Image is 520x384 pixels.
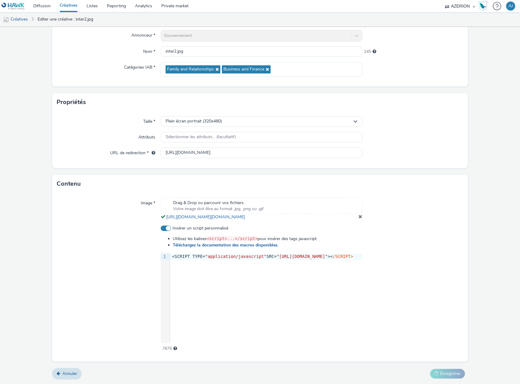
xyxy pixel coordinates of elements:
[161,46,362,57] input: Nom
[166,135,236,140] span: Sélectionner les attributs... (facultatif)
[2,2,25,10] img: undefined Logo
[3,17,9,23] img: mobile
[122,62,158,70] label: Catégories IAB *
[138,198,158,206] label: Image *
[508,2,513,11] div: AJ
[35,12,96,27] a: Editer une créative : inter2.jpg
[161,148,362,158] input: url...
[223,67,264,72] span: Business and Finance
[440,371,461,376] span: Enregistrer
[149,150,155,156] div: L'URL de redirection sera utilisée comme URL de validation avec certains SSP et ce sera l'URL de ...
[478,1,490,11] a: Hawk Academy
[57,179,81,188] h3: Contenu
[62,371,77,376] span: Annuler
[173,225,228,231] span: Insérer un script personnalisé
[170,254,362,260] div: <SCRIPT TYPE= SRC= ><
[136,132,158,140] label: Attributs
[478,1,487,11] img: Hawk Academy
[207,236,258,241] code: <script>...</script>
[373,49,376,55] div: 255 caractères maximum
[173,206,264,212] span: Votre image doit être au format .jpg, .png ou .gif
[57,98,86,107] h3: Propriétés
[129,30,158,38] label: Annonceur *
[173,200,264,206] span: Drag & Drop ou parcourir vos fichiers.
[173,242,281,248] a: Téléchargez la documentation des macros disponibles.
[166,214,247,220] a: [URL][DOMAIN_NAME][DOMAIN_NAME]
[277,254,328,259] span: "[URL][DOMAIN_NAME]"
[364,49,371,55] span: 245
[52,368,82,379] a: Annuler
[161,254,167,260] div: 1
[173,346,177,352] div: 8000 caractères maximum
[166,119,222,124] span: Plein écran portrait (320x480)
[173,236,362,242] li: Utilisez les balises pour insérer des tags javascript.
[162,346,172,352] span: 7876
[141,116,158,125] label: Taille *
[333,254,353,259] span: /SCRIPT>
[167,67,214,72] span: Family and Relationships
[108,148,158,156] label: URL de redirection *
[430,369,465,379] button: Enregistrer
[141,46,158,55] label: Nom *
[205,254,266,259] span: "application/javascript"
